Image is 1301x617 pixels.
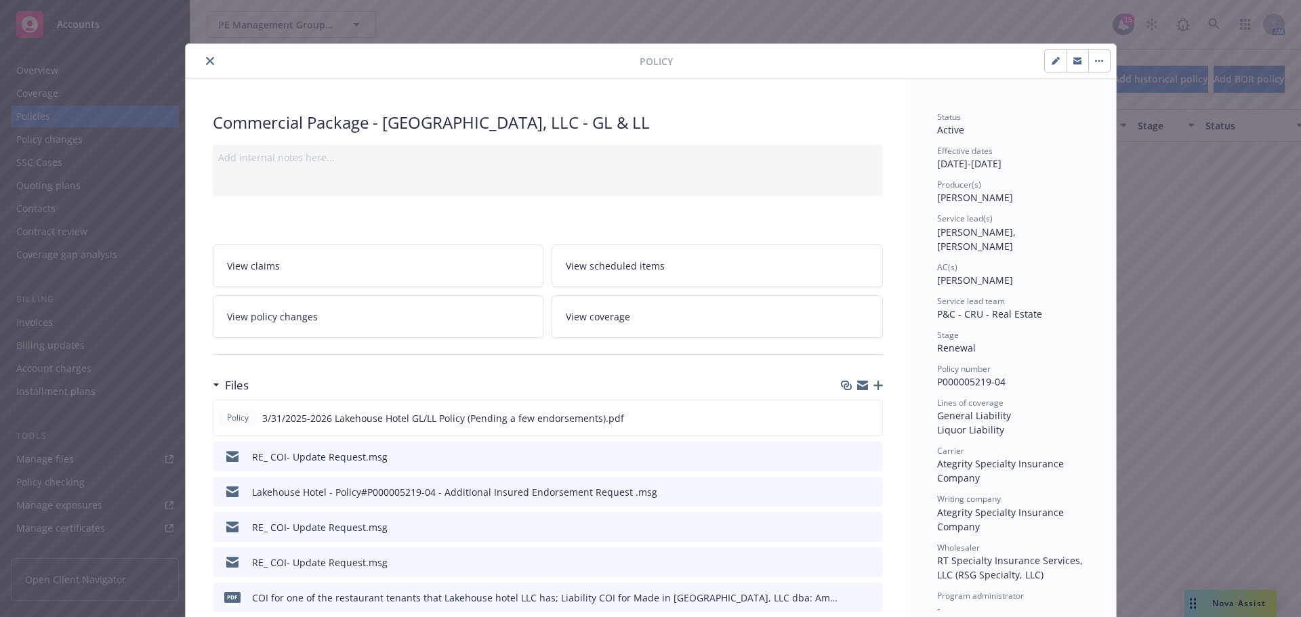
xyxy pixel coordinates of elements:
button: download file [843,411,854,425]
span: Policy number [937,363,991,375]
span: Service lead team [937,295,1005,307]
div: General Liability [937,408,1089,423]
span: 3/31/2025-2026 Lakehouse Hotel GL/LL Policy (Pending a few endorsements).pdf [262,411,624,425]
a: View policy changes [213,295,544,338]
button: download file [844,555,854,570]
span: Wholesaler [937,542,980,553]
button: preview file [865,450,877,464]
span: Effective dates [937,145,993,156]
span: View policy changes [227,310,318,324]
span: Status [937,111,961,123]
span: [PERSON_NAME] [937,274,1013,286]
button: download file [844,591,854,605]
span: Program administrator [937,590,1024,601]
a: View coverage [552,295,883,338]
button: download file [844,450,854,464]
span: [PERSON_NAME], [PERSON_NAME] [937,226,1018,253]
span: Policy [640,54,673,68]
button: preview file [865,411,877,425]
div: Files [213,377,249,394]
div: COI for one of the restaurant tenants that Lakehouse hotel LLC has; Liability COI for Made in [GE... [252,591,838,605]
button: preview file [865,555,877,570]
span: - [937,602,941,615]
span: Producer(s) [937,179,981,190]
span: Lines of coverage [937,397,1004,408]
span: P000005219-04 [937,375,1006,388]
span: Ategrity Specialty Insurance Company [937,506,1067,533]
span: Policy [224,412,251,424]
div: RE_ COI- Update Request.msg [252,520,388,534]
span: View claims [227,259,280,273]
span: Carrier [937,445,964,456]
button: close [202,53,218,69]
button: preview file [865,520,877,534]
button: preview file [865,485,877,499]
button: download file [844,485,854,499]
h3: Files [225,377,249,394]
div: Liquor Liability [937,423,1089,437]
div: Add internal notes here... [218,150,877,165]
span: Ategrity Specialty Insurance Company [937,457,1067,484]
span: Writing company [937,493,1001,505]
span: View coverage [566,310,630,324]
button: download file [844,520,854,534]
div: [DATE] - [DATE] [937,145,1089,171]
span: P&C - CRU - Real Estate [937,307,1042,320]
a: View scheduled items [552,244,883,287]
span: AC(s) [937,261,957,273]
span: RT Specialty Insurance Services, LLC (RSG Specialty, LLC) [937,554,1086,581]
span: [PERSON_NAME] [937,191,1013,204]
div: Commercial Package - [GEOGRAPHIC_DATA], LLC - GL & LL [213,111,883,134]
button: preview file [865,591,877,605]
span: Renewal [937,341,976,354]
a: View claims [213,244,544,287]
span: View scheduled items [566,259,665,273]
div: RE_ COI- Update Request.msg [252,450,388,464]
div: Lakehouse Hotel - Policy#P000005219-04 - Additional Insured Endorsement Request .msg [252,485,657,499]
span: Stage [937,329,959,341]
div: RE_ COI- Update Request.msg [252,555,388,570]
span: pdf [224,592,241,602]
span: Active [937,123,964,136]
span: Service lead(s) [937,213,993,224]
